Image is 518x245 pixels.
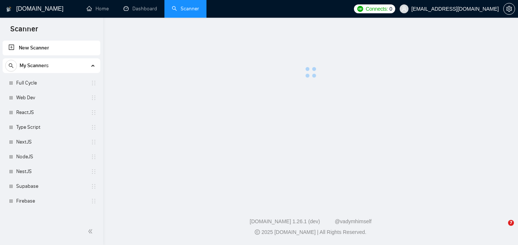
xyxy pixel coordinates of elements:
[16,90,86,105] a: Web Dev
[16,149,86,164] a: NodeJS
[91,183,97,189] span: holder
[508,220,514,226] span: 7
[366,5,388,13] span: Connects:
[493,220,511,238] iframe: Intercom live chat
[87,6,109,12] a: homeHome
[6,63,17,68] span: search
[16,76,86,90] a: Full Cycle
[3,58,100,208] li: My Scanners
[172,6,199,12] a: searchScanner
[91,110,97,115] span: holder
[91,154,97,160] span: holder
[3,41,100,55] li: New Scanner
[4,24,44,39] span: Scanner
[16,135,86,149] a: NextJS
[91,169,97,175] span: holder
[335,218,372,224] a: @vadymhimself
[357,6,363,12] img: upwork-logo.png
[20,58,49,73] span: My Scanners
[16,164,86,179] a: NestJS
[91,124,97,130] span: holder
[6,3,11,15] img: logo
[91,80,97,86] span: holder
[250,218,320,224] a: [DOMAIN_NAME] 1.26.1 (dev)
[255,230,260,235] span: copyright
[504,6,515,12] span: setting
[109,228,512,236] div: 2025 [DOMAIN_NAME] | All Rights Reserved.
[91,139,97,145] span: holder
[401,6,407,11] span: user
[16,194,86,208] a: Firebase
[124,6,157,12] a: dashboardDashboard
[16,179,86,194] a: Supabase
[389,5,392,13] span: 0
[503,6,515,12] a: setting
[16,120,86,135] a: Type Script
[91,198,97,204] span: holder
[88,228,95,235] span: double-left
[503,3,515,15] button: setting
[5,60,17,72] button: search
[8,41,94,55] a: New Scanner
[91,95,97,101] span: holder
[16,105,86,120] a: ReactJS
